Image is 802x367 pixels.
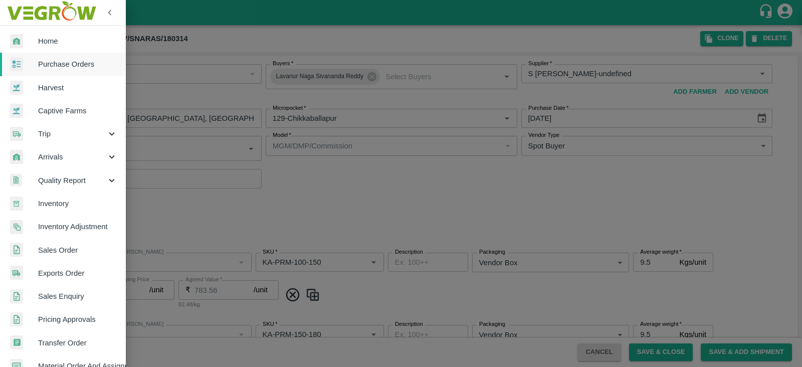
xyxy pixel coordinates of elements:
img: sales [10,312,23,327]
img: qualityReport [10,174,22,187]
span: Inventory [38,198,117,209]
img: inventory [10,220,23,234]
img: delivery [10,127,23,141]
img: harvest [10,80,23,95]
span: Captive Farms [38,105,117,116]
img: whArrival [10,150,23,164]
span: Transfer Order [38,337,117,348]
img: whInventory [10,197,23,211]
span: Sales Enquiry [38,291,117,302]
span: Quality Report [38,175,106,186]
span: Trip [38,128,106,139]
img: shipments [10,266,23,280]
span: Harvest [38,82,117,93]
span: Purchase Orders [38,59,117,70]
img: sales [10,243,23,257]
img: reciept [10,57,23,72]
img: sales [10,289,23,304]
span: Home [38,36,117,47]
span: Inventory Adjustment [38,221,117,232]
img: harvest [10,103,23,118]
img: whArrival [10,34,23,49]
span: Pricing Approvals [38,314,117,325]
span: Arrivals [38,151,106,162]
span: Exports Order [38,268,117,279]
img: whTransfer [10,335,23,350]
span: Sales Order [38,245,117,256]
